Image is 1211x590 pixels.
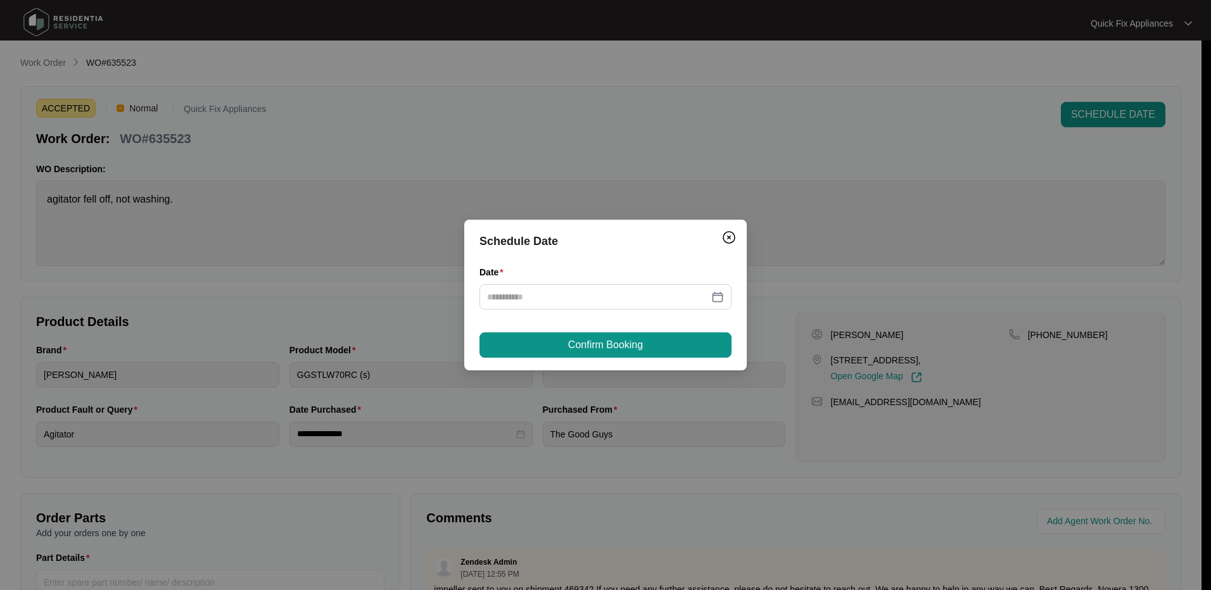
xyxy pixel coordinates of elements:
label: Date [479,266,509,279]
img: closeCircle [721,230,737,245]
button: Confirm Booking [479,332,732,358]
span: Confirm Booking [568,337,643,353]
button: Close [719,227,739,248]
input: Date [487,290,709,304]
div: Schedule Date [479,232,732,250]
